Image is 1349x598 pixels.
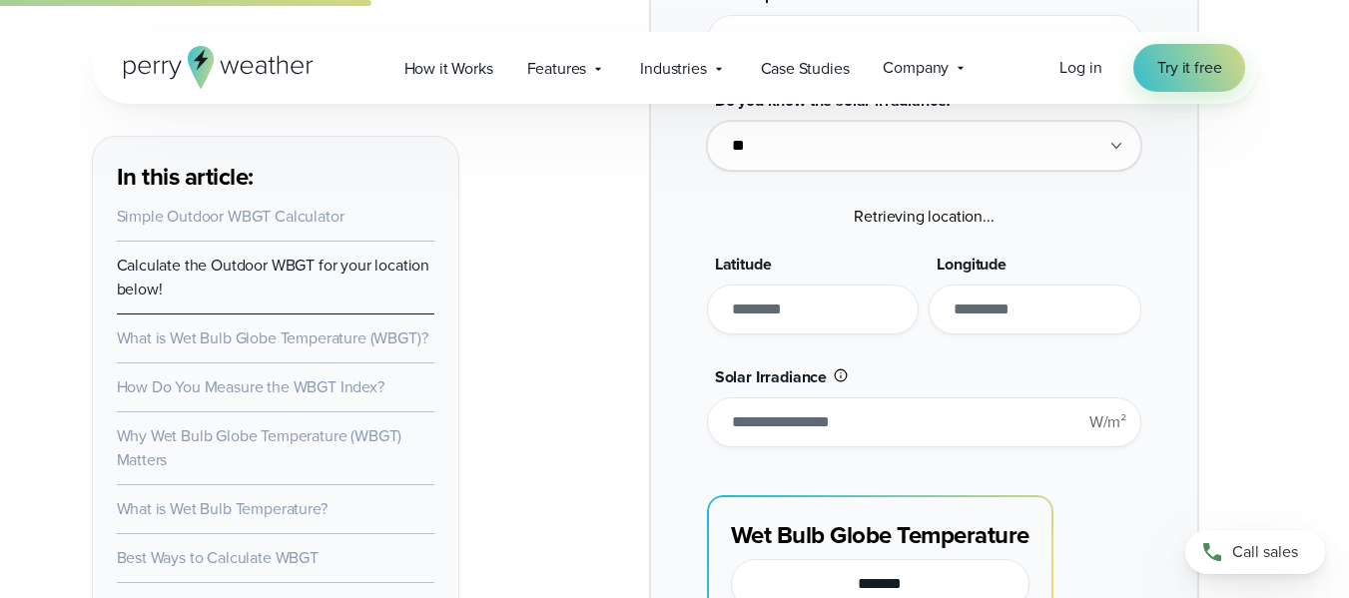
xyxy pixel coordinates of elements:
[761,57,850,81] span: Case Studies
[117,326,428,349] a: What is Wet Bulb Globe Temperature (WBGT)?
[1059,56,1101,79] span: Log in
[715,253,772,276] span: Latitude
[854,205,994,228] span: Retrieving location...
[404,57,493,81] span: How it Works
[937,253,1006,276] span: Longitude
[744,48,867,89] a: Case Studies
[1185,530,1325,574] a: Call sales
[640,57,706,81] span: Industries
[883,56,949,80] span: Company
[1133,44,1245,92] a: Try it free
[117,205,344,228] a: Simple Outdoor WBGT Calculator
[527,57,587,81] span: Features
[117,497,328,520] a: What is Wet Bulb Temperature?
[1059,56,1101,80] a: Log in
[715,365,827,388] span: Solar Irradiance
[387,48,510,89] a: How it Works
[117,254,430,300] a: Calculate the Outdoor WBGT for your location below!
[117,546,319,569] a: Best Ways to Calculate WBGT
[1232,540,1298,564] span: Call sales
[117,161,434,193] h3: In this article:
[1157,56,1221,80] span: Try it free
[117,375,384,398] a: How Do You Measure the WBGT Index?
[117,424,402,471] a: Why Wet Bulb Globe Temperature (WBGT) Matters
